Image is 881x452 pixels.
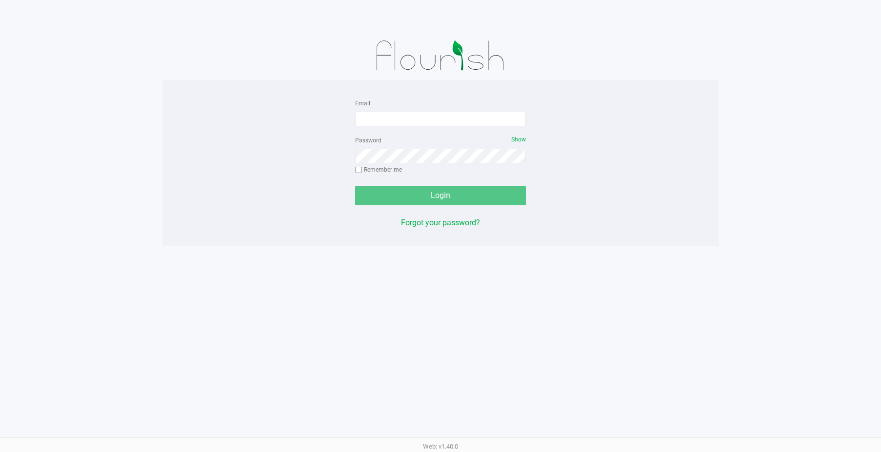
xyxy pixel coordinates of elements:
label: Remember me [355,165,402,174]
label: Password [355,136,381,145]
input: Remember me [355,167,362,174]
button: Forgot your password? [401,217,480,229]
span: Web: v1.40.0 [423,443,458,450]
span: Show [511,136,526,143]
label: Email [355,99,370,108]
